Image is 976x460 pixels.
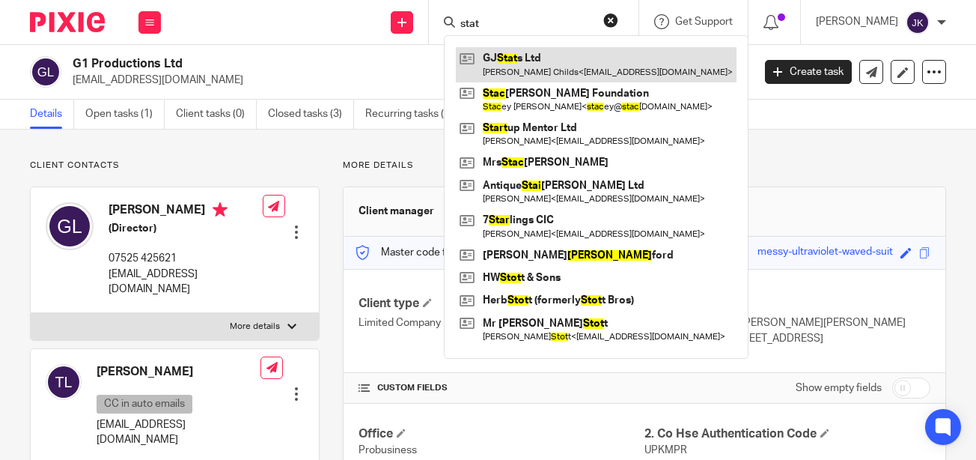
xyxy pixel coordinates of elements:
i: Primary [213,202,228,217]
h2: G1 Productions Ltd [73,56,609,72]
button: Clear [603,13,618,28]
img: svg%3E [46,364,82,400]
span: Probusiness [359,445,417,456]
p: Limited Company [359,315,644,330]
h4: 2. Co Hse Authentication Code [644,426,930,442]
p: [EMAIL_ADDRESS][DOMAIN_NAME] [109,267,263,297]
img: Pixie [30,12,105,32]
img: svg%3E [46,202,94,250]
p: [EMAIL_ADDRESS][DOMAIN_NAME] [73,73,742,88]
a: Client tasks (0) [176,100,257,129]
input: Search [459,18,594,31]
img: svg%3E [906,10,930,34]
p: [PERSON_NAME][STREET_ADDRESS] [644,331,930,346]
p: Master code for secure communications and files [355,245,613,260]
h4: Address [644,296,930,312]
span: UPKMPR [644,445,687,456]
p: More details [230,321,280,333]
div: messy-ultraviolet-waved-suit [757,244,893,261]
p: 07525 425621 [109,251,263,266]
h4: Office [359,426,644,442]
h5: (Director) [109,221,263,236]
p: More details [343,160,946,172]
h4: [PERSON_NAME] [109,202,263,221]
a: Recurring tasks (2) [365,100,465,129]
img: svg%3E [30,56,61,88]
h4: [PERSON_NAME] [97,364,260,380]
p: CC in auto emails [97,395,192,414]
a: Create task [765,60,852,84]
h4: Client type [359,296,644,312]
h4: CUSTOM FIELDS [359,382,644,394]
p: [STREET_ADDRESS][PERSON_NAME][PERSON_NAME] [644,315,930,330]
a: Open tasks (1) [85,100,165,129]
p: [PERSON_NAME] [816,14,898,29]
h3: Client manager [359,204,434,219]
label: Show empty fields [796,381,882,396]
p: [EMAIL_ADDRESS][DOMAIN_NAME] [97,417,260,448]
a: Details [30,100,74,129]
a: Closed tasks (3) [268,100,354,129]
span: Get Support [675,16,733,27]
p: Client contacts [30,160,320,172]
